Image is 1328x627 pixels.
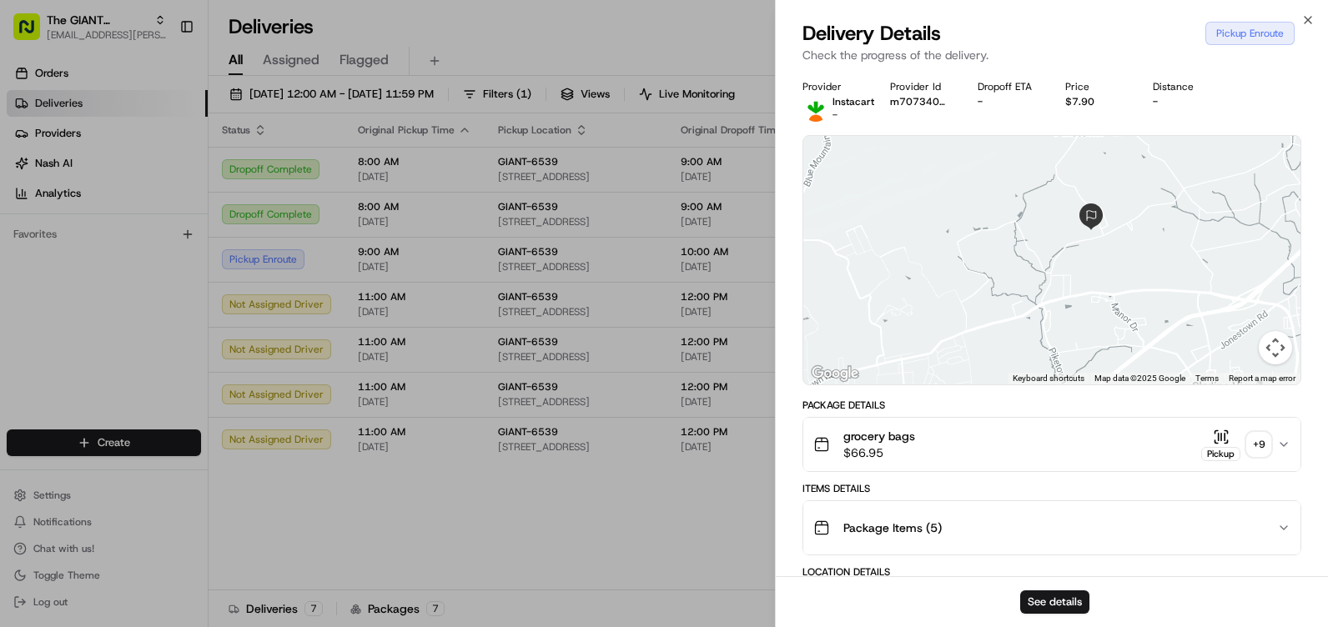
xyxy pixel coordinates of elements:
div: Price [1065,80,1126,93]
p: Welcome 👋 [17,67,304,93]
div: - [1153,95,1214,108]
div: + 9 [1247,433,1270,456]
a: 📗Knowledge Base [10,235,134,265]
button: Start new chat [284,164,304,184]
a: Terms (opens in new tab) [1195,374,1219,383]
button: See details [1020,590,1089,614]
div: We're available if you need us! [57,176,211,189]
button: m707340535 [890,95,951,108]
img: Nash [17,17,50,50]
button: Package Items (5) [803,501,1300,554]
button: Pickup [1201,429,1240,461]
div: - [978,95,1039,108]
a: Report a map error [1229,374,1295,383]
button: Keyboard shortcuts [1013,373,1084,384]
button: Map camera controls [1259,331,1292,364]
div: Package Details [802,399,1301,412]
div: Provider Id [890,80,951,93]
img: 1736555255976-a54dd68f-1ca7-489b-9aae-adbdc363a1c4 [17,159,47,189]
span: Map data ©2025 Google [1094,374,1185,383]
input: Clear [43,108,275,125]
span: Knowledge Base [33,242,128,258]
a: 💻API Documentation [134,235,274,265]
span: $66.95 [843,444,915,461]
span: Delivery Details [802,20,941,47]
div: Items Details [802,482,1301,495]
div: 💻 [141,243,154,257]
span: - [833,108,838,122]
span: Pylon [166,283,202,295]
div: 📗 [17,243,30,257]
button: Pickup+9 [1201,429,1270,461]
p: Check the progress of the delivery. [802,47,1301,63]
img: profile_instacart_ahold_partner.png [802,95,829,122]
div: Start new chat [57,159,274,176]
div: $7.90 [1065,95,1126,108]
span: API Documentation [158,242,268,258]
div: Location Details [802,565,1301,579]
div: Pickup [1201,447,1240,461]
span: Instacart [833,95,874,108]
button: grocery bags$66.95Pickup+9 [803,418,1300,471]
div: Dropoff ETA [978,80,1039,93]
a: Powered byPylon [118,282,202,295]
img: Google [807,363,863,384]
span: Package Items ( 5 ) [843,519,942,536]
span: grocery bags [843,428,915,444]
div: Distance [1153,80,1214,93]
a: Open this area in Google Maps (opens a new window) [807,363,863,384]
div: Provider [802,80,863,93]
